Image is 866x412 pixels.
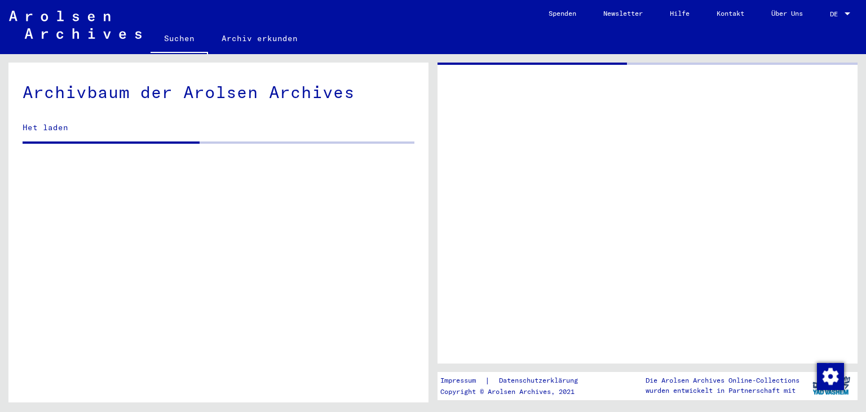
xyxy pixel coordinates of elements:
a: Impressum [440,375,485,387]
div: | [440,375,591,387]
a: Suchen [151,25,208,54]
a: Datenschutzerklärung [490,375,591,387]
p: Het laden [23,122,414,134]
img: Zustimmung ändern [817,363,844,390]
p: Copyright © Arolsen Archives, 2021 [440,387,591,397]
p: wurden entwickelt in Partnerschaft mit [646,386,799,396]
img: Arolsen_neg.svg [9,11,142,39]
p: Die Arolsen Archives Online-Collections [646,375,799,386]
div: Archivbaum der Arolsen Archives [23,79,414,105]
a: Archiv erkunden [208,25,311,52]
span: DE [830,10,842,18]
img: yv_logo.png [810,371,852,400]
